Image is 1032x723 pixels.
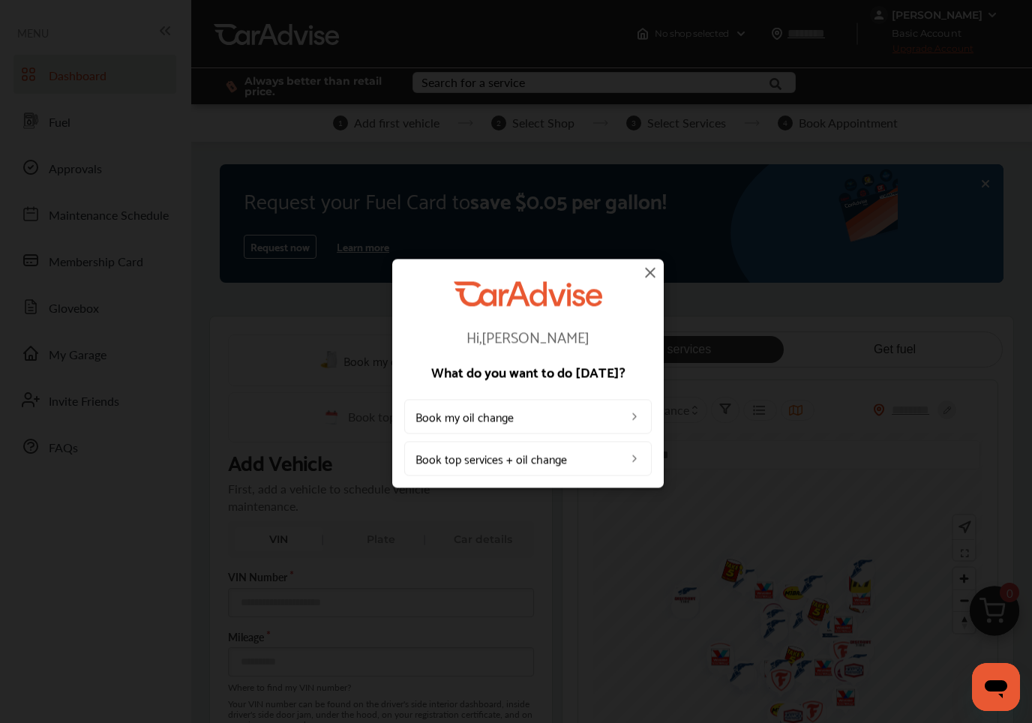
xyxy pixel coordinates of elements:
img: left_arrow_icon.0f472efe.svg [628,453,640,465]
img: CarAdvise Logo [454,281,602,306]
img: left_arrow_icon.0f472efe.svg [628,411,640,423]
p: What do you want to do [DATE]? [404,365,652,379]
img: close-icon.a004319c.svg [641,263,659,281]
p: Hi, [PERSON_NAME] [404,329,652,344]
a: Book my oil change [404,400,652,434]
iframe: Button to launch messaging window [972,663,1020,711]
a: Book top services + oil change [404,442,652,476]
